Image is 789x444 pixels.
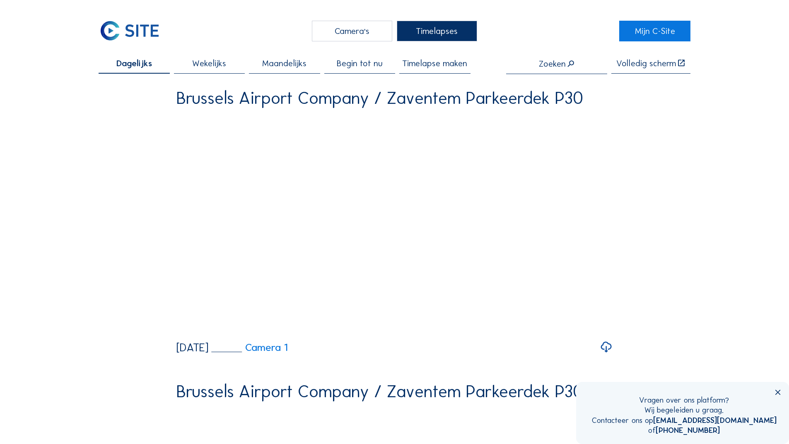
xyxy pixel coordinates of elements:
a: C-SITE Logo [99,21,169,41]
a: Mijn C-Site [619,21,690,41]
span: Timelapse maken [402,59,467,68]
div: Vragen over ons platform? [592,395,777,405]
a: Camera 1 [211,342,288,353]
div: Brussels Airport Company / Zaventem Parkeerdek P30 [176,89,583,107]
div: Contacteer ons op [592,415,777,425]
span: Dagelijks [116,59,152,68]
img: C-SITE Logo [99,21,161,41]
a: [PHONE_NUMBER] [656,425,720,435]
div: Brussels Airport Company / Zaventem Parkeerdek P30 [176,383,583,400]
div: Camera's [312,21,392,41]
div: Volledig scherm [616,59,676,68]
span: Maandelijks [262,59,306,68]
video: Your browser does not support the video tag. [176,115,613,333]
a: [EMAIL_ADDRESS][DOMAIN_NAME] [653,415,777,425]
div: of [592,425,777,435]
div: [DATE] [176,342,208,353]
div: Wij begeleiden u graag. [592,405,777,415]
span: Begin tot nu [337,59,383,68]
div: Timelapses [397,21,477,41]
span: Wekelijks [192,59,226,68]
